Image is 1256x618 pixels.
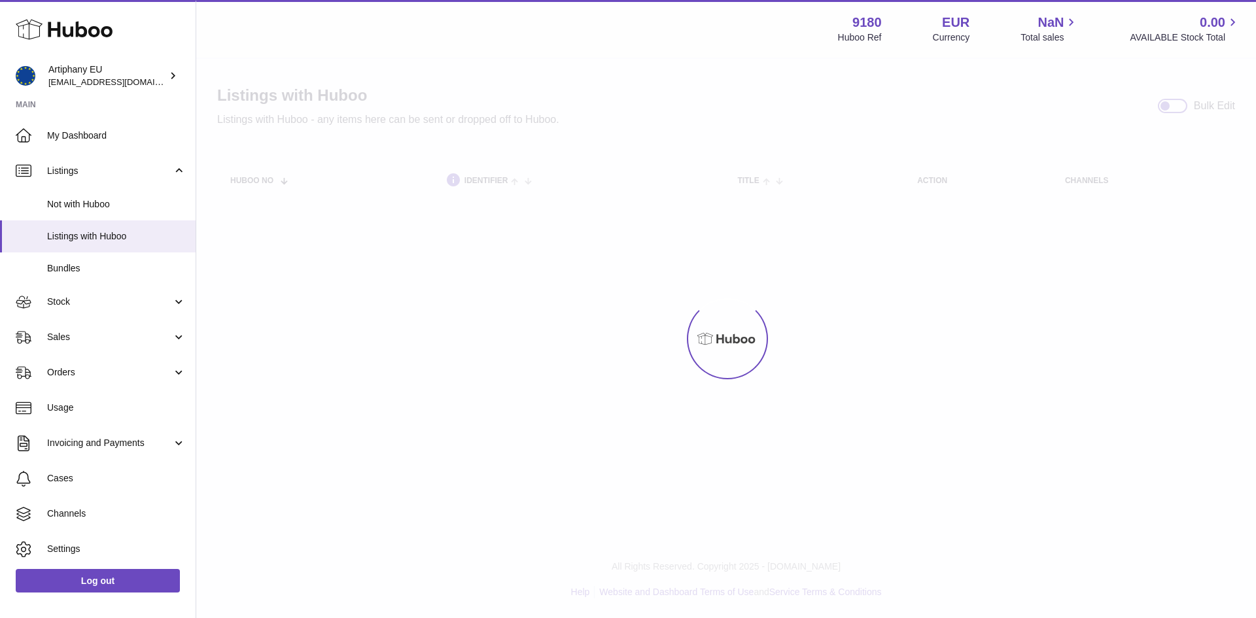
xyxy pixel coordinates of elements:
span: Invoicing and Payments [47,437,172,449]
span: Bundles [47,262,186,275]
img: internalAdmin-9180@internal.huboo.com [16,66,35,86]
a: Log out [16,569,180,592]
div: Currency [933,31,970,44]
span: Orders [47,366,172,379]
div: Huboo Ref [838,31,882,44]
span: AVAILABLE Stock Total [1130,31,1240,44]
span: 0.00 [1200,14,1225,31]
span: My Dashboard [47,129,186,142]
span: Total sales [1020,31,1079,44]
span: Listings with Huboo [47,230,186,243]
a: 0.00 AVAILABLE Stock Total [1130,14,1240,44]
span: Sales [47,331,172,343]
span: Usage [47,402,186,414]
span: Listings [47,165,172,177]
a: NaN Total sales [1020,14,1079,44]
span: Stock [47,296,172,308]
span: Cases [47,472,186,485]
strong: EUR [942,14,969,31]
span: Not with Huboo [47,198,186,211]
span: Settings [47,543,186,555]
strong: 9180 [852,14,882,31]
div: Artiphany EU [48,63,166,88]
span: [EMAIL_ADDRESS][DOMAIN_NAME] [48,77,192,87]
span: NaN [1038,14,1064,31]
span: Channels [47,507,186,520]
